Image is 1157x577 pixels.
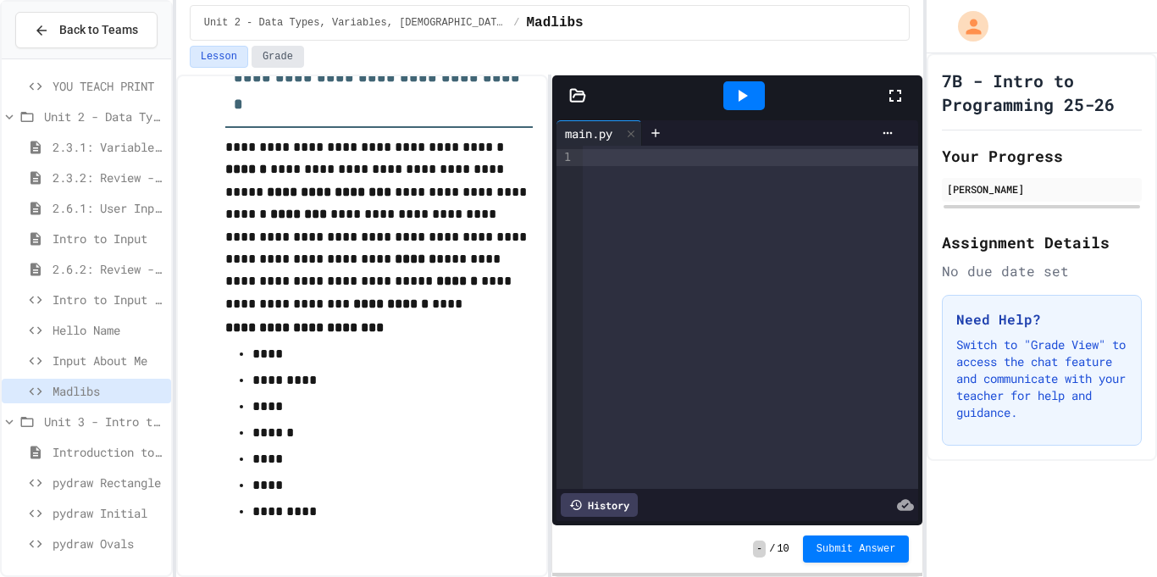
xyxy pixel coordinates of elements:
[940,7,993,46] div: My Account
[942,230,1142,254] h2: Assignment Details
[59,21,138,39] span: Back to Teams
[53,535,164,552] span: pydraw Ovals
[44,108,164,125] span: Unit 2 - Data Types, Variables, [DEMOGRAPHIC_DATA]
[53,169,164,186] span: 2.3.2: Review - Variables and Data Types
[53,474,164,491] span: pydraw Rectangle
[556,120,642,146] div: main.py
[513,16,519,30] span: /
[753,541,766,558] span: -
[777,542,789,556] span: 10
[53,352,164,369] span: Input About Me
[942,69,1142,116] h1: 7B - Intro to Programming 25-26
[803,535,910,563] button: Submit Answer
[53,321,164,339] span: Hello Name
[53,260,164,278] span: 2.6.2: Review - User Input
[53,230,164,247] span: Intro to Input
[561,493,638,517] div: History
[526,13,583,33] span: Madlibs
[44,413,164,430] span: Unit 3 - Intro to Objects
[53,138,164,156] span: 2.3.1: Variables and Data Types
[942,261,1142,281] div: No due date set
[556,149,573,166] div: 1
[956,309,1127,330] h3: Need Help?
[769,542,775,556] span: /
[817,542,896,556] span: Submit Answer
[53,291,164,308] span: Intro to Input Exercise
[15,12,158,48] button: Back to Teams
[190,46,248,68] button: Lesson
[556,125,621,142] div: main.py
[956,336,1127,421] p: Switch to "Grade View" to access the chat feature and communicate with your teacher for help and ...
[53,382,164,400] span: Madlibs
[53,199,164,217] span: 2.6.1: User Input
[252,46,304,68] button: Grade
[204,16,507,30] span: Unit 2 - Data Types, Variables, [DEMOGRAPHIC_DATA]
[53,443,164,461] span: Introduction to pydraw
[53,77,164,95] span: YOU TEACH PRINT
[53,504,164,522] span: pydraw Initial
[942,144,1142,168] h2: Your Progress
[947,181,1137,197] div: [PERSON_NAME]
